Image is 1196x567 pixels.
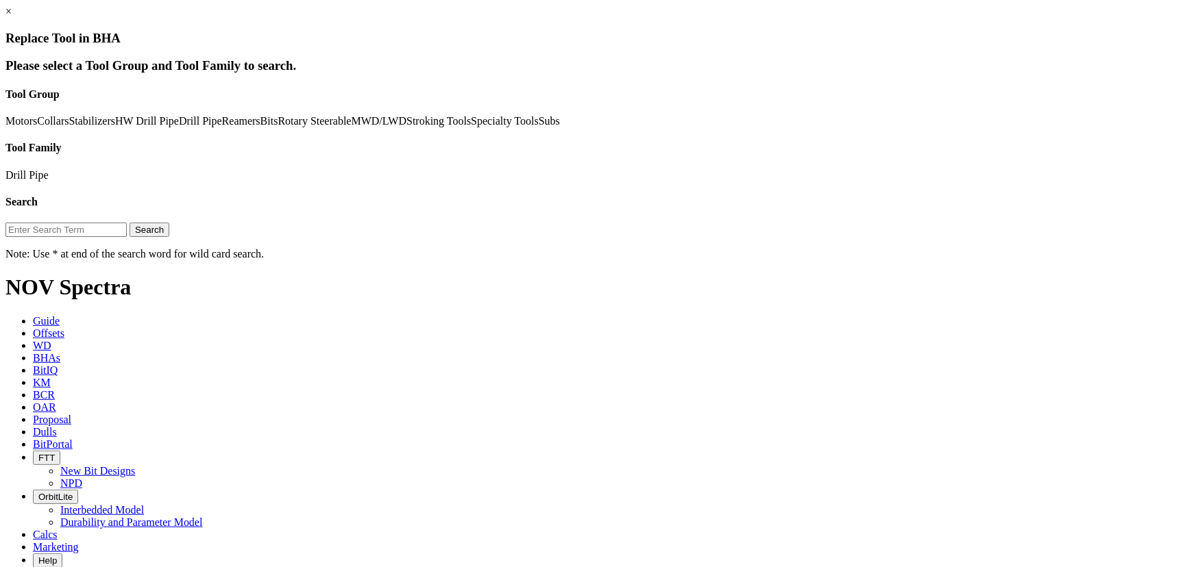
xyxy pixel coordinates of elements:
[38,453,55,463] span: FTT
[5,169,49,181] a: Drill Pipe
[60,477,82,489] a: NPD
[278,115,351,127] a: Rotary Steerable
[5,248,1191,260] p: Note: Use * at end of the search word for wild card search.
[60,504,144,516] a: Interbedded Model
[179,115,222,127] a: Drill Pipe
[5,223,127,237] input: Enter Search Term
[33,529,58,540] span: Calcs
[33,364,58,376] span: BitIQ
[406,115,471,127] a: Stroking Tools
[33,438,73,450] span: BitPortal
[38,555,57,566] span: Help
[33,377,51,388] span: KM
[33,340,51,351] span: WD
[5,88,1191,101] h4: Tool Group
[130,223,169,237] button: Search
[33,352,60,364] span: BHAs
[33,327,64,339] span: Offsets
[38,492,73,502] span: OrbitLite
[33,414,71,425] span: Proposal
[60,465,135,477] a: New Bit Designs
[33,315,60,327] span: Guide
[352,115,407,127] a: MWD/LWD
[222,115,260,127] a: Reamers
[33,401,56,413] span: OAR
[5,31,1191,46] h3: Replace Tool in BHA
[260,115,278,127] a: Bits
[5,196,1191,208] h4: Search
[5,275,1191,300] h1: NOV Spectra
[33,389,55,401] span: BCR
[471,115,539,127] a: Specialty Tools
[5,142,1191,154] h4: Tool Family
[539,115,560,127] a: Subs
[115,115,179,127] a: HW Drill Pipe
[69,115,115,127] a: Stabilizers
[5,5,12,17] a: ×
[33,426,57,438] span: Dulls
[5,58,1191,73] h3: Please select a Tool Group and Tool Family to search.
[33,541,79,553] span: Marketing
[37,115,69,127] a: Collars
[60,516,203,528] a: Durability and Parameter Model
[5,115,37,127] a: Motors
